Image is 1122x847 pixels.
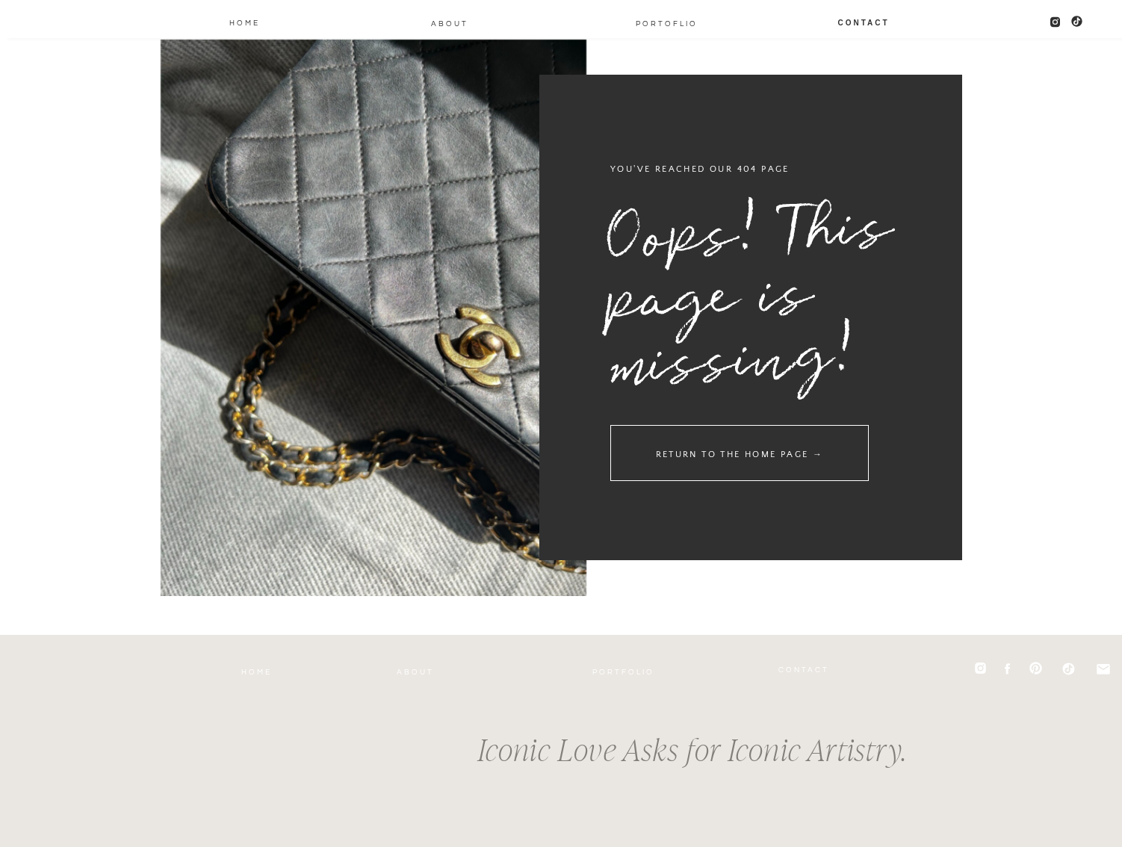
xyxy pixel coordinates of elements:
h2: Iconic Love Asks for Iconic Artistry. [430,730,907,783]
a: Home [240,665,273,677]
a: return to the home page → [610,425,869,481]
h3: you've reached our 404 page [610,161,825,177]
a: Home [228,16,261,28]
h1: Oops! This page is missing! [603,196,909,423]
a: Contact [837,16,890,28]
a: PORTFOLIO [575,665,672,677]
a: About [430,16,469,28]
a: PORTOFLIO [630,16,704,28]
a: About [396,665,435,677]
a: Contact [777,663,831,674]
